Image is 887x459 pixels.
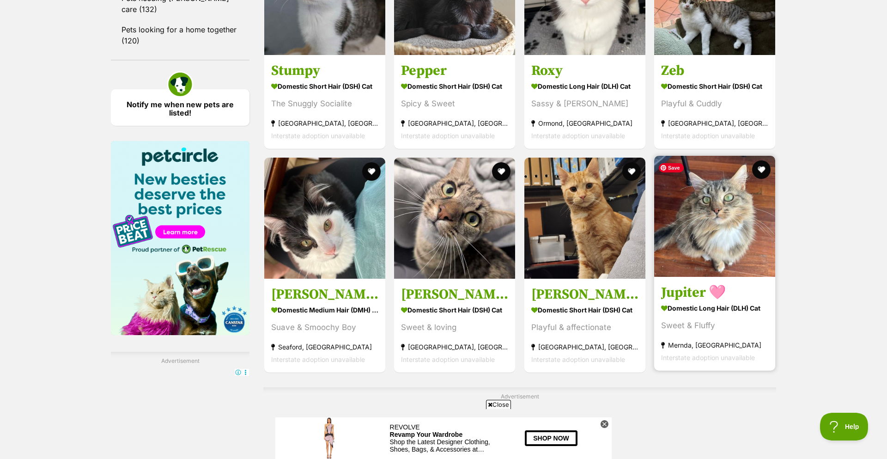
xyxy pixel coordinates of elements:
[401,80,508,93] strong: Domestic Short Hair (DSH) Cat
[394,158,515,279] img: Nadia - Domestic Short Hair (DSH) Cat
[531,62,638,80] h3: Roxy
[524,279,645,373] a: [PERSON_NAME] Domestic Short Hair (DSH) Cat Playful & affectionate [GEOGRAPHIC_DATA], [GEOGRAPHIC...
[531,341,638,353] strong: [GEOGRAPHIC_DATA], [GEOGRAPHIC_DATA]
[401,98,508,110] div: Spicy & Sweet
[115,6,222,13] div: REVOLVE
[661,301,768,315] strong: Domestic Long Hair (DLH) Cat
[271,62,378,80] h3: Stumpy
[531,80,638,93] strong: Domestic Long Hair (DLH) Cat
[271,132,365,140] span: Interstate adoption unavailable
[622,162,641,181] button: favourite
[531,303,638,317] strong: Domestic Short Hair (DSH) Cat
[115,13,222,21] div: Revamp Your Wardrobe
[531,355,625,363] span: Interstate adoption unavailable
[531,117,638,129] strong: Ormond, [GEOGRAPHIC_DATA]
[401,62,508,80] h3: Pepper
[111,89,249,126] a: Notify me when new pets are listed!
[271,117,378,129] strong: [GEOGRAPHIC_DATA], [GEOGRAPHIC_DATA]
[661,319,768,332] div: Sweet & Fluffy
[661,62,768,80] h3: Zeb
[271,80,378,93] strong: Domestic Short Hair (DSH) Cat
[394,55,515,149] a: Pepper Domestic Short Hair (DSH) Cat Spicy & Sweet [GEOGRAPHIC_DATA], [GEOGRAPHIC_DATA] Interstat...
[531,132,625,140] span: Interstate adoption unavailable
[820,413,869,441] iframe: Help Scout Beacon - Open
[115,21,222,36] div: Shop the Latest Designer Clothing, Shoes, Bags, & Accessories at REVOLVE
[264,279,385,373] a: [PERSON_NAME] Domestic Medium Hair (DMH) Cat Suave & Smoochy Boy Seaford, [GEOGRAPHIC_DATA] Inter...
[654,55,775,149] a: Zeb Domestic Short Hair (DSH) Cat Playful & Cuddly [GEOGRAPHIC_DATA], [GEOGRAPHIC_DATA] Interstat...
[111,141,249,335] img: Pet Circle promo banner
[752,160,771,179] button: favourite
[401,132,495,140] span: Interstate adoption unavailable
[531,98,638,110] div: Sassy & [PERSON_NAME]
[401,303,508,317] strong: Domestic Short Hair (DSH) Cat
[271,355,365,363] span: Interstate adoption unavailable
[661,284,768,301] h3: Jupiter 🩷
[531,286,638,303] h3: [PERSON_NAME]
[661,339,768,351] strong: Mernda, [GEOGRAPHIC_DATA]
[362,162,381,181] button: favourite
[401,341,508,353] strong: [GEOGRAPHIC_DATA], [GEOGRAPHIC_DATA]
[271,286,378,303] h3: [PERSON_NAME]
[394,279,515,373] a: [PERSON_NAME] Domestic Short Hair (DSH) Cat Sweet & loving [GEOGRAPHIC_DATA], [GEOGRAPHIC_DATA] I...
[492,162,511,181] button: favourite
[271,321,378,334] div: Suave & Smoochy Boy
[661,354,755,361] span: Interstate adoption unavailable
[271,341,378,353] strong: Seaford, [GEOGRAPHIC_DATA]
[654,277,775,371] a: Jupiter 🩷 Domestic Long Hair (DLH) Cat Sweet & Fluffy Mernda, [GEOGRAPHIC_DATA] Interstate adopti...
[271,303,378,317] strong: Domestic Medium Hair (DMH) Cat
[524,55,645,149] a: Roxy Domestic Long Hair (DLH) Cat Sassy & [PERSON_NAME] Ormond, [GEOGRAPHIC_DATA] Interstate adop...
[661,80,768,93] strong: Domestic Short Hair (DSH) Cat
[524,158,645,279] img: George Weasley - Domestic Short Hair (DSH) Cat
[654,156,775,277] img: Jupiter 🩷 - Domestic Long Hair (DLH) Cat
[401,286,508,303] h3: [PERSON_NAME]
[264,158,385,279] img: Tobin - Domestic Medium Hair (DMH) Cat
[661,98,768,110] div: Playful & Cuddly
[531,321,638,334] div: Playful & affectionate
[264,55,385,149] a: Stumpy Domestic Short Hair (DSH) Cat The Snuggly Socialite [GEOGRAPHIC_DATA], [GEOGRAPHIC_DATA] I...
[401,117,508,129] strong: [GEOGRAPHIC_DATA], [GEOGRAPHIC_DATA]
[275,413,612,454] iframe: Advertisement
[249,13,302,28] button: SHOP NOW
[111,20,249,50] a: Pets looking for a home together (120)
[401,321,508,334] div: Sweet & loving
[486,400,511,409] span: Close
[401,355,495,363] span: Interstate adoption unavailable
[659,163,684,172] span: Save
[661,117,768,129] strong: [GEOGRAPHIC_DATA], [GEOGRAPHIC_DATA]
[661,132,755,140] span: Interstate adoption unavailable
[271,98,378,110] div: The Snuggly Socialite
